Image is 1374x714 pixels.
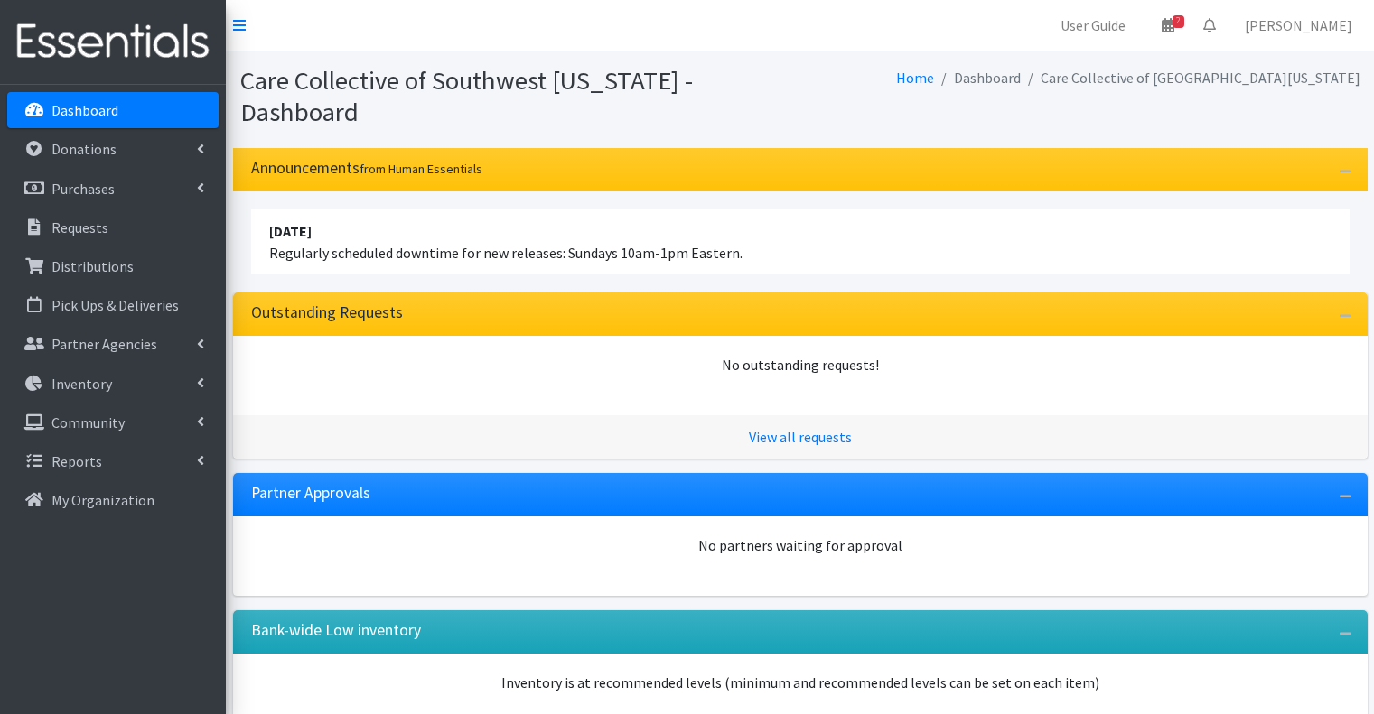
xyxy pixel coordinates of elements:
img: HumanEssentials [7,12,219,72]
p: Pick Ups & Deliveries [51,296,179,314]
small: from Human Essentials [360,161,482,177]
p: Dashboard [51,101,118,119]
p: Requests [51,218,108,236]
p: Donations [51,140,117,158]
a: Requests [7,209,219,246]
p: My Organization [51,491,154,509]
strong: [DATE] [269,222,312,240]
a: Donations [7,131,219,167]
div: No partners waiting for approval [251,534,1350,556]
p: Partner Agencies [51,335,157,353]
h3: Outstanding Requests [251,303,403,322]
p: Inventory is at recommended levels (minimum and recommended levels can be set on each item) [251,672,1350,693]
h3: Bank-wide Low inventory [251,621,421,640]
a: Inventory [7,366,219,402]
a: Purchases [7,171,219,207]
a: Reports [7,443,219,479]
h1: Care Collective of Southwest [US_STATE] - Dashboard [240,65,794,127]
span: 2 [1173,15,1184,28]
a: Community [7,404,219,440]
li: Dashboard [934,65,1021,91]
a: View all requests [749,428,852,446]
h3: Announcements [251,159,482,178]
a: Distributions [7,248,219,284]
a: [PERSON_NAME] [1230,7,1367,43]
p: Community [51,413,125,431]
a: Partner Agencies [7,326,219,362]
div: No outstanding requests! [251,354,1350,376]
li: Care Collective of [GEOGRAPHIC_DATA][US_STATE] [1021,65,1360,91]
a: Pick Ups & Deliveries [7,287,219,323]
h3: Partner Approvals [251,484,370,503]
a: My Organization [7,482,219,518]
a: 2 [1147,7,1189,43]
p: Inventory [51,375,112,393]
p: Reports [51,452,102,470]
a: User Guide [1046,7,1140,43]
a: Home [896,69,934,87]
p: Distributions [51,257,134,275]
li: Regularly scheduled downtime for new releases: Sundays 10am-1pm Eastern. [251,209,1350,274]
p: Purchases [51,180,115,198]
a: Dashboard [7,92,219,128]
